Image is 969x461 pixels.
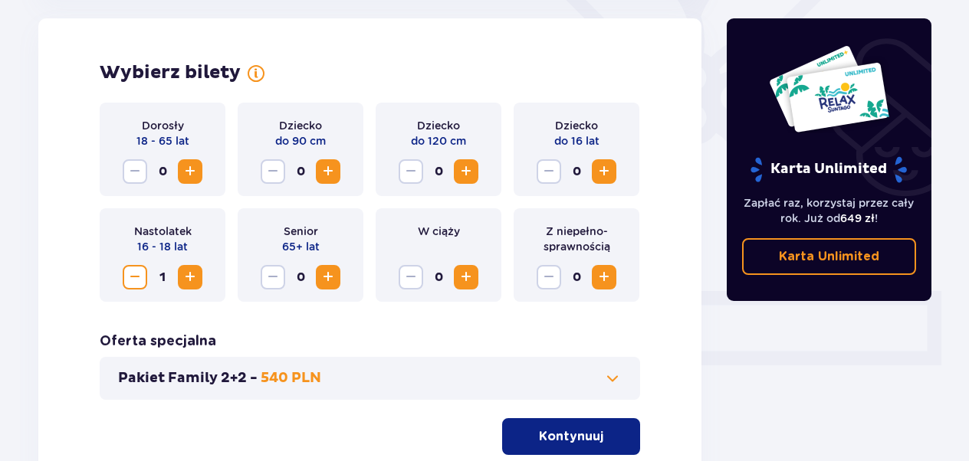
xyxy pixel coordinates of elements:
[749,156,908,183] p: Karta Unlimited
[136,133,189,149] p: 18 - 65 lat
[261,265,285,289] button: Zmniejsz
[417,118,460,133] p: Dziecko
[118,369,622,387] button: Pakiet Family 2+2 -540 PLN
[275,133,326,149] p: do 90 cm
[150,265,175,289] span: 1
[118,369,258,387] p: Pakiet Family 2+2 -
[426,159,451,184] span: 0
[454,159,478,184] button: Zwiększ
[142,118,184,133] p: Dorosły
[555,118,598,133] p: Dziecko
[742,195,917,226] p: Zapłać raz, korzystaj przez cały rok. Już od !
[150,159,175,184] span: 0
[288,265,313,289] span: 0
[418,224,460,239] p: W ciąży
[123,265,147,289] button: Zmniejsz
[282,239,320,254] p: 65+ lat
[261,369,321,387] p: 540 PLN
[316,159,340,184] button: Zwiększ
[178,265,202,289] button: Zwiększ
[537,159,561,184] button: Zmniejsz
[134,224,192,239] p: Nastolatek
[123,159,147,184] button: Zmniejsz
[768,44,890,133] img: Dwie karty całoroczne do Suntago z napisem 'UNLIMITED RELAX', na białym tle z tropikalnymi liśćmi...
[288,159,313,184] span: 0
[399,159,423,184] button: Zmniejsz
[564,159,589,184] span: 0
[539,428,603,445] p: Kontynuuj
[564,265,589,289] span: 0
[454,265,478,289] button: Zwiększ
[279,118,322,133] p: Dziecko
[100,61,241,84] h2: Wybierz bilety
[261,159,285,184] button: Zmniejsz
[742,238,917,275] a: Karta Unlimited
[537,265,561,289] button: Zmniejsz
[411,133,466,149] p: do 120 cm
[399,265,423,289] button: Zmniejsz
[178,159,202,184] button: Zwiększ
[137,239,188,254] p: 16 - 18 lat
[284,224,318,239] p: Senior
[502,418,640,455] button: Kontynuuj
[526,224,627,254] p: Z niepełno­sprawnością
[100,332,216,351] h3: Oferta specjalna
[554,133,599,149] p: do 16 lat
[316,265,340,289] button: Zwiększ
[840,212,875,224] span: 649 zł
[426,265,451,289] span: 0
[592,159,616,184] button: Zwiększ
[779,248,879,265] p: Karta Unlimited
[592,265,616,289] button: Zwiększ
